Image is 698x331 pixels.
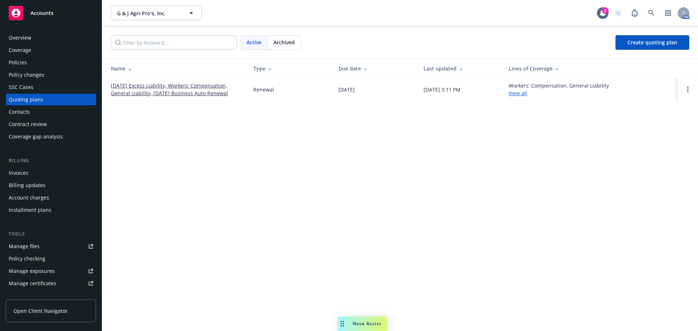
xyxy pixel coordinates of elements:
div: Billing [6,157,96,164]
span: Archived [273,39,295,46]
a: Account charges [6,192,96,203]
div: Contacts [9,106,30,118]
div: Manage exposures [9,265,55,277]
div: Quoting plans [9,94,43,105]
div: Drag to move [338,316,347,331]
a: [DATE] Excess Liability, Workers' Compensation, General Liability, [DATE] Business Auto Renewal [111,82,242,97]
div: [DATE] [338,86,355,93]
div: Invoices [9,167,28,179]
div: Name [111,65,242,72]
div: Type [253,65,327,72]
a: Policy checking [6,253,96,265]
div: Last updated [424,65,497,72]
a: View all [509,90,527,97]
div: Coverage gap analysis [9,131,63,142]
div: Policy checking [9,253,45,265]
div: Due date [338,65,412,72]
a: Report a Bug [627,6,642,20]
div: Lines of Coverage [509,65,672,72]
button: G & J Agri-Pro's, Inc. [111,6,202,20]
a: Manage claims [6,290,96,302]
div: Policy changes [9,69,44,81]
div: Account charges [9,192,49,203]
a: Policies [6,57,96,68]
div: Workers' Compensation, General Liability [509,82,609,97]
a: Open options [683,85,692,94]
div: Policies [9,57,27,68]
span: G & J Agri-Pro's, Inc. [117,9,180,17]
input: Filter by keyword... [111,35,237,50]
span: Nova Assist [353,320,381,327]
a: Manage files [6,241,96,252]
a: Manage exposures [6,265,96,277]
div: Manage certificates [9,278,56,289]
div: Tools [6,230,96,238]
div: Contract review [9,118,47,130]
button: Nova Assist [338,316,387,331]
a: Billing updates [6,179,96,191]
div: Manage claims [9,290,45,302]
div: SSC Cases [9,81,33,93]
div: Overview [9,32,31,44]
a: Search [644,6,659,20]
span: Open Client Navigator [13,307,68,315]
a: Contract review [6,118,96,130]
a: Contacts [6,106,96,118]
a: Invoices [6,167,96,179]
div: 2 [602,7,609,14]
a: Policy changes [6,69,96,81]
span: Active [246,39,261,46]
div: Manage files [9,241,40,252]
div: Renewal [253,86,274,93]
div: Coverage [9,44,31,56]
a: Start snowing [611,6,625,20]
a: Coverage [6,44,96,56]
a: SSC Cases [6,81,96,93]
div: Billing updates [9,179,45,191]
a: Coverage gap analysis [6,131,96,142]
a: Switch app [661,6,675,20]
a: Manage certificates [6,278,96,289]
div: [DATE] 3:11 PM [424,86,461,93]
a: Create quoting plan [615,35,689,50]
a: Accounts [6,3,96,23]
a: Quoting plans [6,94,96,105]
a: Overview [6,32,96,44]
a: Installment plans [6,204,96,216]
span: Accounts [31,10,53,16]
div: Installment plans [9,204,51,216]
span: Create quoting plan [627,39,677,46]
